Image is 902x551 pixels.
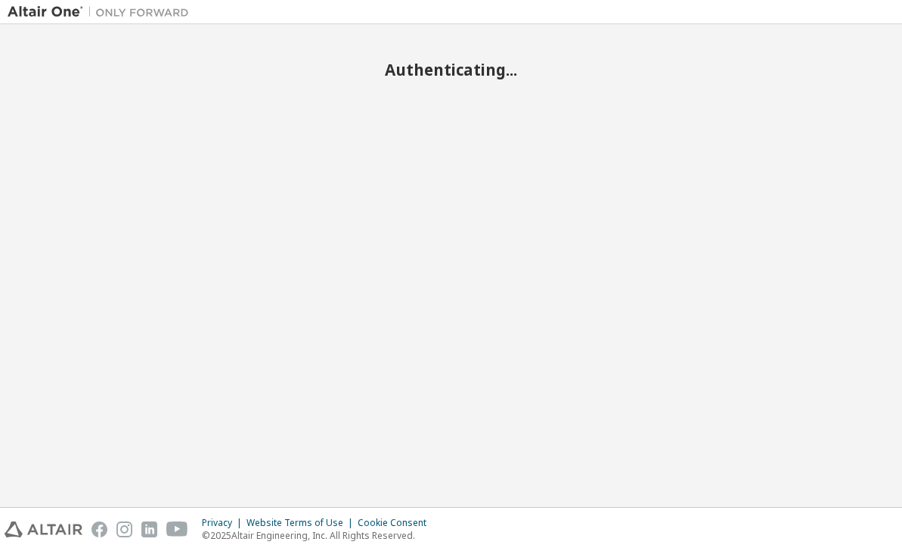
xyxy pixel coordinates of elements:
div: Privacy [202,517,246,529]
img: linkedin.svg [141,521,157,537]
img: youtube.svg [166,521,188,537]
div: Website Terms of Use [246,517,358,529]
p: © 2025 Altair Engineering, Inc. All Rights Reserved. [202,529,436,542]
img: instagram.svg [116,521,132,537]
h2: Authenticating... [8,60,894,79]
div: Cookie Consent [358,517,436,529]
img: facebook.svg [91,521,107,537]
img: Altair One [8,5,197,20]
img: altair_logo.svg [5,521,82,537]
